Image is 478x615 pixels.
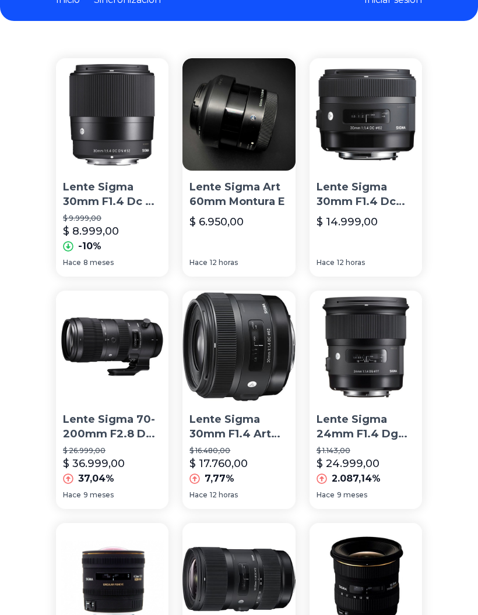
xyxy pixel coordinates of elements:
img: Lente Sigma 70-200mm F2.8 Dg Os Sports Para Canon Ef [56,291,168,403]
p: $ 6.950,00 [189,214,244,230]
p: $ 36.999,00 [63,455,125,472]
p: $ 1.143,00 [317,446,415,455]
p: Lente Sigma 30mm F1.4 Dc Dn Contemporary Para Sony E [63,180,161,209]
p: $ 26.999,00 [63,446,161,455]
p: 2.087,14% [332,472,381,486]
a: Lente Sigma Art 60mm Montura ELente Sigma Art 60mm Montura E$ 6.950,00Hace12 horas [182,58,295,277]
p: Lente Sigma 70-200mm F2.8 Dg Os Sports Para Canon Ef [63,412,161,441]
img: Lente Sigma 30mm F1.4 Dc Dn Contemporary Para Sony E [56,58,168,171]
p: $ 16.480,00 [189,446,288,455]
p: Lente Sigma 24mm F1.4 Dg Hsm Art Para Canon Ef [317,412,415,441]
p: $ 9.999,00 [63,214,161,223]
span: Hace [189,258,208,267]
a: Lente Sigma 70-200mm F2.8 Dg Os Sports Para Canon EfLente Sigma 70-200mm F2.8 Dg Os Sports Para C... [56,291,168,509]
a: Lente Sigma 24mm F1.4 Dg Hsm Art Para Canon EfLente Sigma 24mm F1.4 Dg Hsm Art Para Canon Ef$ 1.1... [310,291,422,509]
p: $ 14.999,00 [317,214,378,230]
img: Lente Sigma Art 60mm Montura E [182,58,295,171]
img: Lente Sigma 30mm F1.4 Dc Hsm (a) -na [310,58,422,171]
span: 12 horas [210,258,238,267]
p: Lente Sigma Art 60mm Montura E [189,180,288,209]
img: Lente Sigma 30mm F1.4 Art Dc Hsm Para Canon -negro [182,291,295,403]
a: Lente Sigma 30mm F1.4 Dc Dn Contemporary Para Sony ELente Sigma 30mm F1.4 Dc Dn Contemporary Para... [56,58,168,277]
span: Hace [63,258,81,267]
p: 37,04% [78,472,114,486]
span: 9 meses [83,490,114,500]
a: Lente Sigma 30mm F1.4 Dc Hsm (a) -naLente Sigma 30mm F1.4 Dc Hsm (a) -na$ 14.999,00Hace12 horas [310,58,422,277]
span: Hace [189,490,208,500]
span: Hace [63,490,81,500]
p: $ 24.999,00 [317,455,379,472]
span: 8 meses [83,258,114,267]
span: Hace [317,490,335,500]
p: -10% [78,239,101,253]
span: Hace [317,258,335,267]
p: Lente Sigma 30mm F1.4 Art Dc Hsm Para Canon -negro [189,412,288,441]
img: Lente Sigma 24mm F1.4 Dg Hsm Art Para Canon Ef [310,291,422,403]
p: Lente Sigma 30mm F1.4 Dc Hsm (a) -na [317,180,415,209]
span: 12 horas [210,490,238,500]
span: 12 horas [337,258,365,267]
p: 7,77% [205,472,234,486]
p: $ 8.999,00 [63,223,119,239]
a: Lente Sigma 30mm F1.4 Art Dc Hsm Para Canon -negroLente Sigma 30mm F1.4 Art Dc Hsm Para Canon -ne... [182,291,295,509]
span: 9 meses [337,490,367,500]
p: $ 17.760,00 [189,455,248,472]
